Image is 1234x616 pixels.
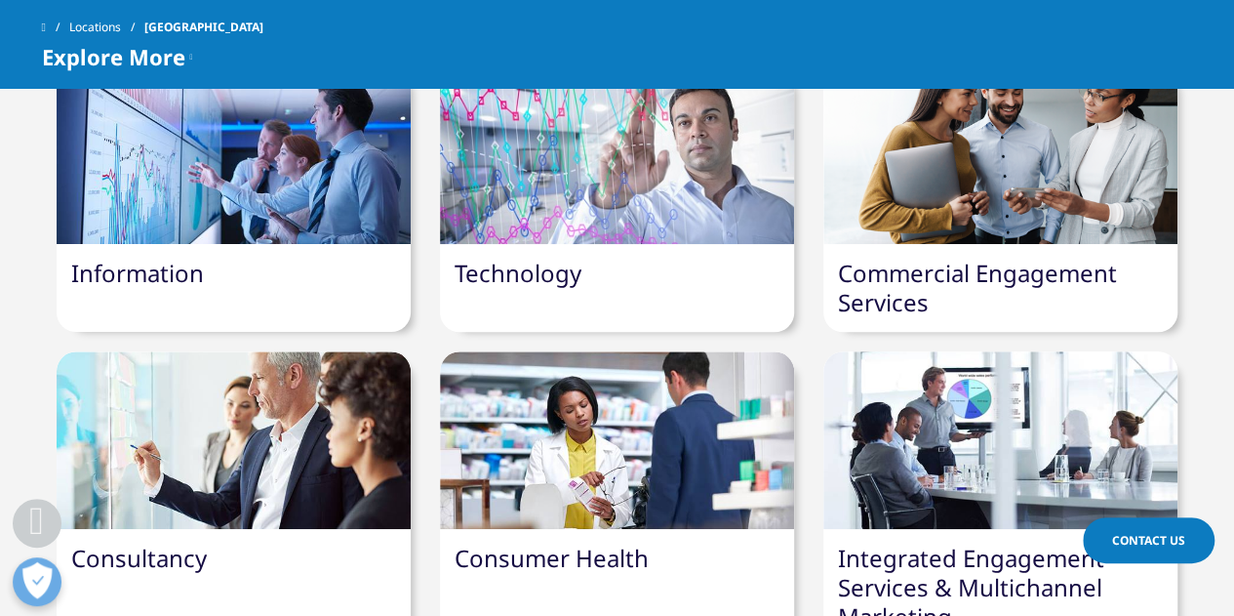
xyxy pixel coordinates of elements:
[1112,532,1185,549] span: Contact Us
[1083,517,1214,563] a: Contact Us
[13,557,61,606] button: Abrir preferencias
[838,257,1117,318] a: Commercial Engagement Services
[71,257,204,289] a: Information
[42,45,185,68] span: Explore More
[69,10,144,45] a: Locations
[144,10,263,45] span: [GEOGRAPHIC_DATA]
[455,542,649,574] a: Consumer Health
[455,257,581,289] a: Technology
[71,542,207,574] a: Consultancy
